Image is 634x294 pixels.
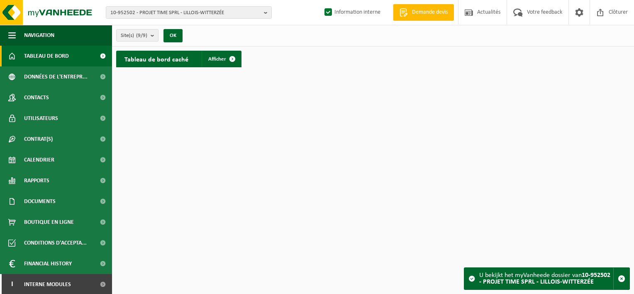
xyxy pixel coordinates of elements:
button: 10-952502 - PROJET TIME SPRL - LILLOIS-WITTERZÉE [106,6,272,19]
span: Demande devis [410,8,450,17]
strong: 10-952502 - PROJET TIME SPRL - LILLOIS-WITTERZÉE [479,272,610,285]
span: Conditions d'accepta... [24,233,87,253]
span: Navigation [24,25,54,46]
span: Contrat(s) [24,129,53,149]
span: Données de l'entrepr... [24,66,88,87]
div: U bekijkt het myVanheede dossier van [479,268,613,289]
h2: Tableau de bord caché [116,51,197,67]
span: Utilisateurs [24,108,58,129]
a: Demande devis [393,4,454,21]
button: Site(s)(9/9) [116,29,158,42]
span: 10-952502 - PROJET TIME SPRL - LILLOIS-WITTERZÉE [110,7,261,19]
label: Information interne [323,6,380,19]
span: Documents [24,191,56,212]
span: Afficher [208,56,226,62]
button: OK [163,29,183,42]
span: Financial History [24,253,72,274]
span: Contacts [24,87,49,108]
span: Boutique en ligne [24,212,74,233]
span: Site(s) [121,29,147,42]
span: Calendrier [24,149,54,170]
a: Afficher [202,51,241,67]
span: Tableau de bord [24,46,69,66]
count: (9/9) [136,33,147,38]
span: Rapports [24,170,49,191]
